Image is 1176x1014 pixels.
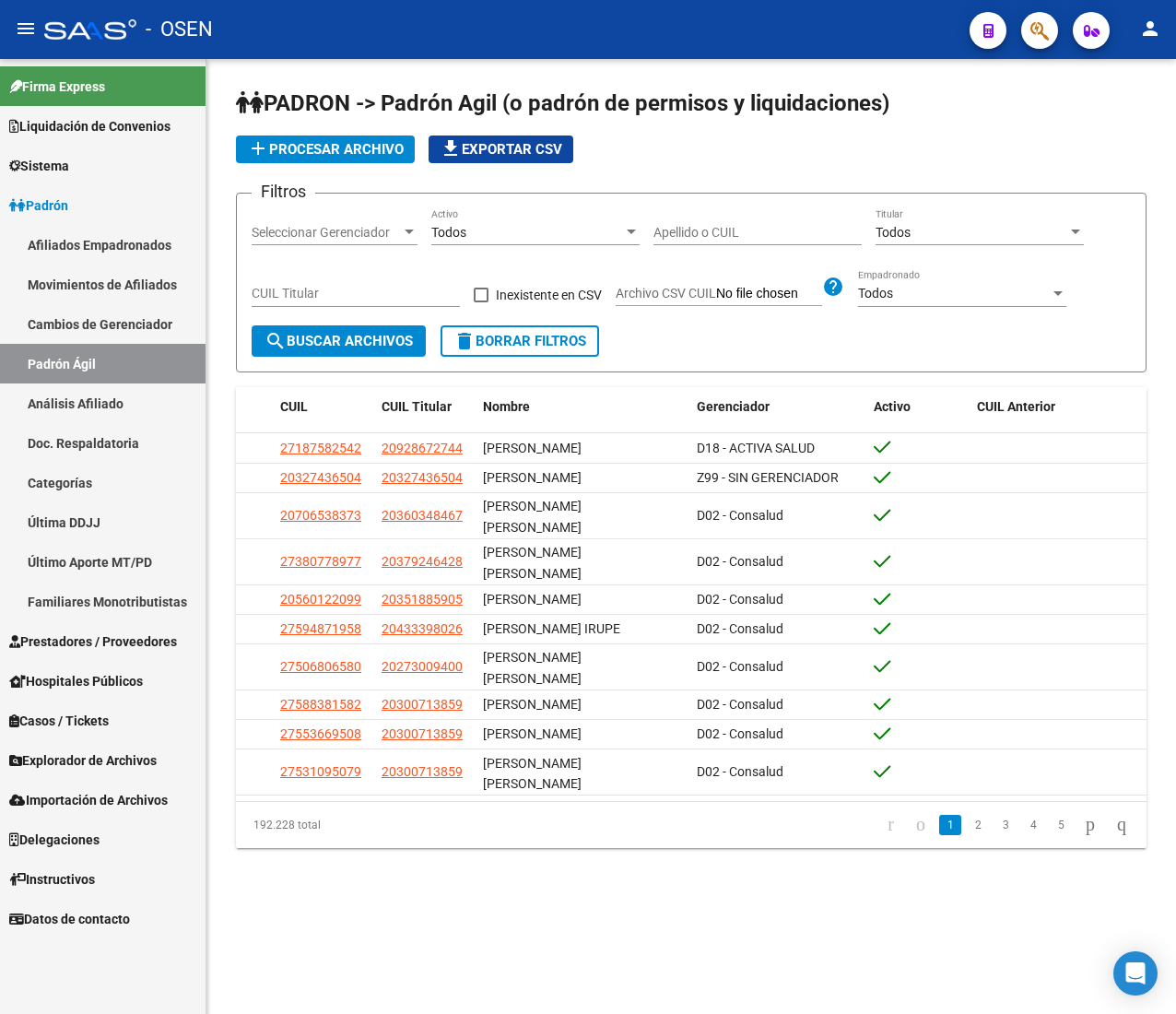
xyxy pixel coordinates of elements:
span: PADRON -> Padrón Agil (o padrón de permisos y liquidaciones) [236,90,889,116]
a: go to next page [1077,815,1103,835]
span: 20560122099 [280,592,361,607]
span: 20360348467 [382,508,463,523]
span: Archivo CSV CUIL [616,286,716,301]
a: 2 [967,815,989,835]
span: Datos de contacto [9,909,130,929]
span: Todos [876,225,911,240]
a: 4 [1022,815,1044,835]
div: Open Intercom Messenger [1113,951,1158,996]
li: page 1 [936,809,964,841]
datatable-header-cell: Nombre [476,387,689,427]
span: Inexistente en CSV [496,284,602,306]
mat-icon: help [822,276,844,298]
span: 27553669508 [280,726,361,741]
span: Liquidación de Convenios [9,116,171,136]
span: Sistema [9,156,69,176]
span: D02 - Consalud [697,621,783,636]
span: [PERSON_NAME] [PERSON_NAME] [483,545,582,581]
input: Archivo CSV CUIL [716,286,822,302]
mat-icon: menu [15,18,37,40]
span: [PERSON_NAME] IRUPE [483,621,620,636]
span: Seleccionar Gerenciador [252,225,401,241]
span: 20928672744 [382,441,463,455]
span: Gerenciador [697,399,770,414]
a: go to previous page [908,815,934,835]
span: - OSEN [146,9,213,50]
span: [PERSON_NAME] [483,470,582,485]
span: 20706538373 [280,508,361,523]
datatable-header-cell: Activo [866,387,970,427]
button: Buscar Archivos [252,325,426,357]
span: CUIL Titular [382,399,452,414]
span: [PERSON_NAME] [PERSON_NAME] [483,756,582,792]
button: Exportar CSV [429,136,573,163]
span: Nombre [483,399,530,414]
span: [PERSON_NAME] [483,726,582,741]
a: 5 [1050,815,1072,835]
span: 20351885905 [382,592,463,607]
datatable-header-cell: CUIL Anterior [970,387,1147,427]
li: page 2 [964,809,992,841]
mat-icon: add [247,137,269,159]
span: [PERSON_NAME] [483,697,582,712]
span: 20327436504 [280,470,361,485]
span: [PERSON_NAME] [483,441,582,455]
datatable-header-cell: CUIL [273,387,374,427]
span: [PERSON_NAME] [PERSON_NAME] [483,499,582,535]
span: D02 - Consalud [697,508,783,523]
span: CUIL Anterior [977,399,1055,414]
span: 27380778977 [280,554,361,569]
span: D02 - Consalud [697,592,783,607]
li: page 3 [992,809,1019,841]
span: Todos [858,286,893,301]
span: Delegaciones [9,830,100,850]
span: Prestadores / Proveedores [9,631,177,652]
span: CUIL [280,399,308,414]
span: Instructivos [9,869,95,890]
span: D02 - Consalud [697,764,783,779]
span: 20379246428 [382,554,463,569]
span: 20273009400 [382,659,463,674]
span: Activo [874,399,911,414]
span: Buscar Archivos [265,333,413,349]
span: 20300713859 [382,764,463,779]
button: Procesar archivo [236,136,415,163]
span: 27187582542 [280,441,361,455]
mat-icon: file_download [440,137,462,159]
span: 20327436504 [382,470,463,485]
a: 1 [939,815,961,835]
span: Exportar CSV [440,141,562,158]
li: page 4 [1019,809,1047,841]
a: 3 [994,815,1017,835]
span: D02 - Consalud [697,697,783,712]
span: [PERSON_NAME] [PERSON_NAME] [483,650,582,686]
span: D02 - Consalud [697,659,783,674]
mat-icon: delete [453,330,476,352]
h3: Filtros [252,179,315,205]
span: 27531095079 [280,764,361,779]
span: D18 - ACTIVA SALUD [697,441,815,455]
button: Borrar Filtros [441,325,599,357]
span: 27506806580 [280,659,361,674]
span: Z99 - SIN GERENCIADOR [697,470,839,485]
span: Casos / Tickets [9,711,109,731]
div: 192.228 total [236,802,415,848]
span: Borrar Filtros [453,333,586,349]
datatable-header-cell: Gerenciador [689,387,866,427]
span: Procesar archivo [247,141,404,158]
mat-icon: search [265,330,287,352]
span: 20300713859 [382,726,463,741]
a: go to last page [1109,815,1135,835]
span: Todos [431,225,466,240]
span: 20300713859 [382,697,463,712]
span: D02 - Consalud [697,554,783,569]
span: 20433398026 [382,621,463,636]
span: [PERSON_NAME] [483,592,582,607]
a: go to first page [879,815,902,835]
span: 27588381582 [280,697,361,712]
span: Explorador de Archivos [9,750,157,771]
span: Firma Express [9,77,105,97]
span: Hospitales Públicos [9,671,143,691]
span: Importación de Archivos [9,790,168,810]
span: Padrón [9,195,68,216]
